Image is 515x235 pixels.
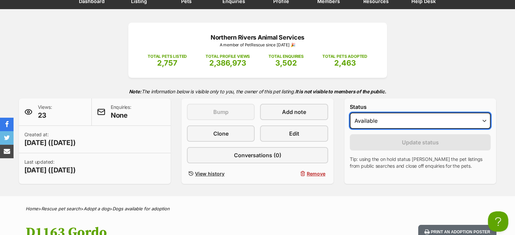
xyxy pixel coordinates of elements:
[24,165,76,175] span: [DATE] ([DATE])
[260,169,328,179] button: Remove
[488,211,508,232] iframe: Help Scout Beacon - Open
[187,147,328,163] a: Conversations (0)
[138,42,377,48] p: A member of PetRescue since [DATE] 🎉
[282,108,306,116] span: Add note
[209,58,246,67] span: 2,386,973
[187,104,255,120] button: Bump
[275,58,297,67] span: 3,502
[138,33,377,42] p: Northern Rivers Animal Services
[322,53,367,60] p: TOTAL PETS ADOPTED
[112,206,170,211] a: Dogs available for adoption
[26,206,38,211] a: Home
[260,125,328,142] a: Edit
[350,156,491,169] p: Tip: using the on hold status [PERSON_NAME] the pet listings from public searches and close off e...
[234,151,281,159] span: Conversations (0)
[148,53,187,60] p: TOTAL PETS LISTED
[350,134,491,150] button: Update status
[213,130,229,138] span: Clone
[157,58,177,67] span: 2,757
[350,104,491,110] label: Status
[213,108,229,116] span: Bump
[111,104,131,120] p: Enquiries:
[206,53,250,60] p: TOTAL PROFILE VIEWS
[24,138,76,147] span: [DATE] ([DATE])
[38,111,52,120] span: 23
[307,170,325,177] span: Remove
[19,85,496,98] p: The information below is visible only to you, the owner of this pet listing.
[41,206,81,211] a: Rescue pet search
[402,138,439,146] span: Update status
[187,169,255,179] a: View history
[195,170,224,177] span: View history
[295,89,386,94] strong: It is not visible to members of the public.
[84,206,109,211] a: Adopt a dog
[38,104,52,120] p: Views:
[289,130,299,138] span: Edit
[129,89,142,94] strong: Note:
[24,131,76,147] p: Created at:
[334,58,356,67] span: 2,463
[187,125,255,142] a: Clone
[111,111,131,120] span: None
[269,53,303,60] p: TOTAL ENQUIRIES
[24,159,76,175] p: Last updated:
[260,104,328,120] a: Add note
[9,206,507,211] div: > > >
